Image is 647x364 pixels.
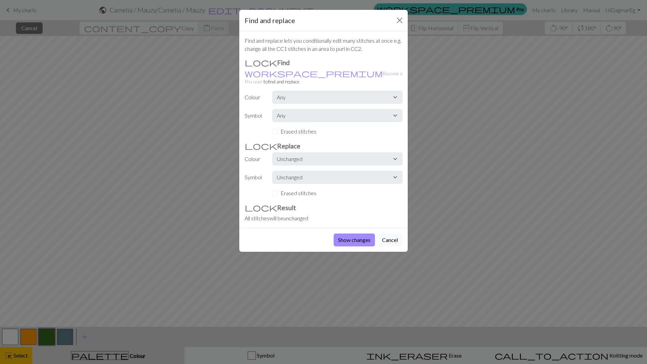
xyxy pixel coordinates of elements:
[245,203,402,211] h3: Result
[394,15,405,26] button: Close
[281,189,316,197] label: Erased stitches
[245,15,295,25] h5: Find and replace
[241,109,268,122] label: Symbol
[245,70,402,84] small: to find and replace
[245,142,402,150] h3: Replace
[245,214,402,222] div: All stitches will be unchanged
[241,171,268,184] label: Symbol
[281,127,316,136] label: Erased stitches
[245,37,402,53] p: Find and replace lets you conditionally edit many stitches at once e.g. change all the CC1 stitch...
[245,70,402,84] a: Become a Pro user
[245,68,383,78] span: workspace_premium
[334,234,375,246] button: Show changes
[245,58,402,66] h3: Find
[241,153,268,165] label: Colour
[241,91,268,104] label: Colour
[378,234,402,246] button: Cancel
